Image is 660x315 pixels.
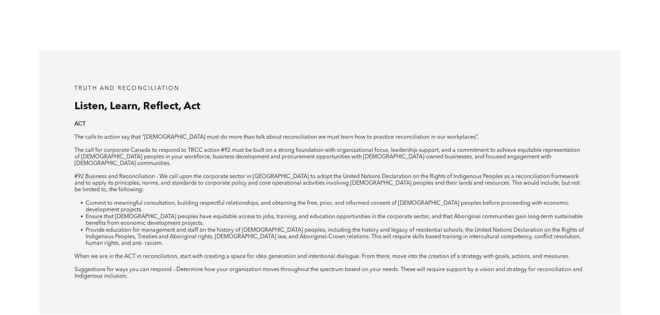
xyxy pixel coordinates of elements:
[86,214,583,226] span: Ensure that [DEMOGRAPHIC_DATA] peoples have equitable access to jobs, training, and education opp...
[74,101,200,112] span: Listen, Learn, Reflect, Act
[74,148,580,166] span: The call for corporate Canada to respond to TRCC action #92 must be built on a strong foundation ...
[74,174,580,193] span: #92 Business and Reconciliation - We call upon the corporate sector in [GEOGRAPHIC_DATA] to adopt...
[74,86,180,91] span: Truth and Reconciliation
[74,135,478,140] span: The calls to action say that “[DEMOGRAPHIC_DATA] must do more than talk about reconciliation we m...
[74,121,86,127] strong: ACT
[86,201,569,213] span: Commit to meaningful consultation, building respectful relationships, and obtaining the free, pri...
